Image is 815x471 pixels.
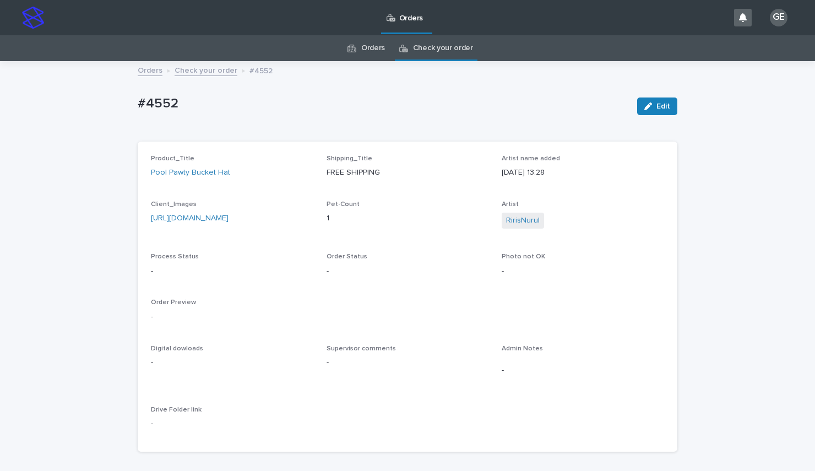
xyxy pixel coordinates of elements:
span: Photo not OK [502,253,545,260]
span: Artist [502,201,519,208]
img: stacker-logo-s-only.png [22,7,44,29]
span: Drive Folder link [151,407,202,413]
span: Shipping_Title [327,155,372,162]
a: RirisNurul [506,215,540,226]
span: Digital dowloads [151,345,203,352]
a: Orders [138,63,162,76]
p: - [327,266,489,277]
a: [URL][DOMAIN_NAME] [151,214,229,222]
span: Admin Notes [502,345,543,352]
p: 1 [327,213,489,224]
p: - [151,266,313,277]
p: - [151,357,313,369]
span: Client_Images [151,201,197,208]
p: FREE SHIPPING [327,167,489,178]
span: Pet-Count [327,201,360,208]
a: Pool Pawty Bucket Hat [151,167,230,178]
p: - [502,365,664,376]
p: - [502,266,664,277]
p: - [151,418,664,430]
p: - [327,357,489,369]
span: Edit [656,102,670,110]
p: [DATE] 13:28 [502,167,664,178]
span: Product_Title [151,155,194,162]
div: GE [770,9,787,26]
a: Check your order [175,63,237,76]
span: Order Status [327,253,367,260]
span: Order Preview [151,299,196,306]
button: Edit [637,98,677,115]
p: #4552 [249,64,273,76]
span: Supervisor comments [327,345,396,352]
span: Artist name added [502,155,560,162]
p: #4552 [138,96,628,112]
a: Orders [361,35,385,61]
p: - [151,311,664,323]
a: Check your order [413,35,473,61]
span: Process Status [151,253,199,260]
